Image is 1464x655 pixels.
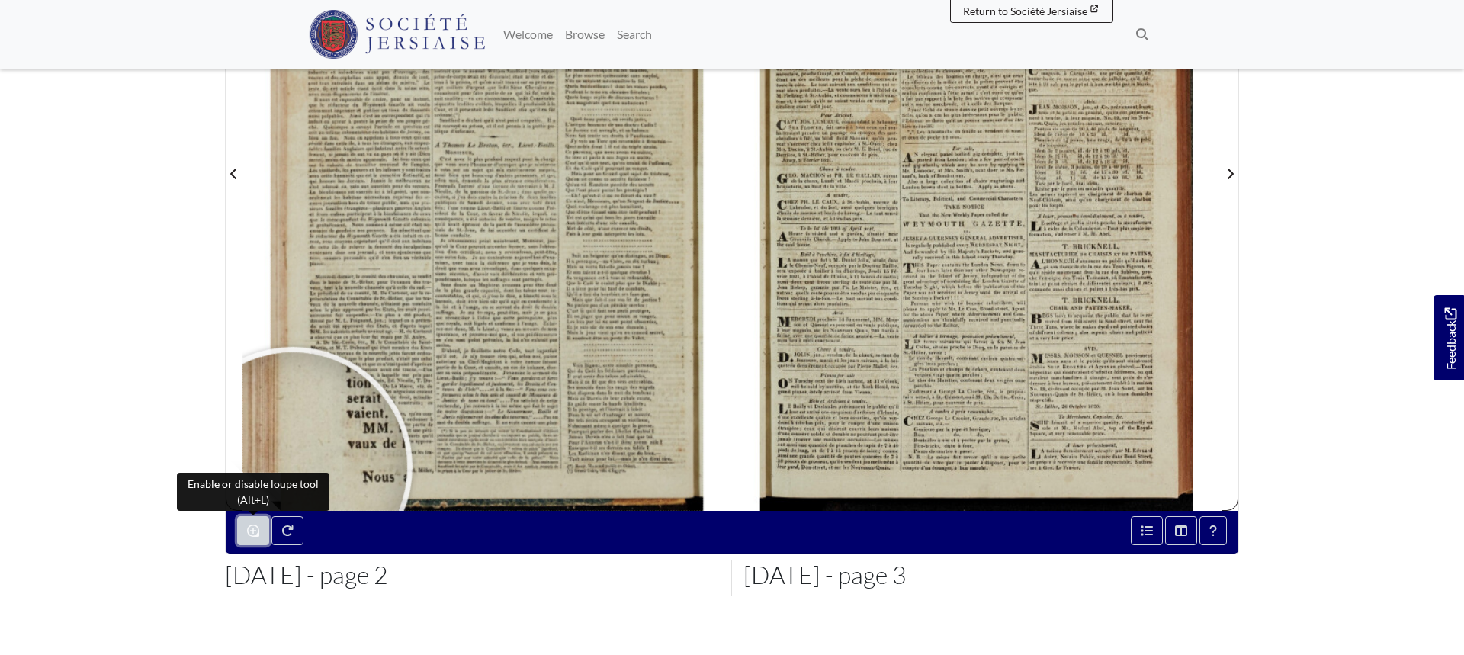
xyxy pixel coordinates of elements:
[1131,516,1163,545] button: Open metadata window
[309,6,485,63] a: Société Jersiaise logo
[1433,295,1464,380] a: Would you like to provide feedback?
[177,473,329,511] div: Enable or disable loupe tool (Alt+L)
[559,19,611,50] a: Browse
[1441,307,1459,369] span: Feedback
[497,19,559,50] a: Welcome
[743,560,1239,589] h2: [DATE] - page 3
[1199,516,1227,545] button: Help
[271,516,303,545] button: Rotate the book
[963,5,1087,18] span: Return to Société Jersiaise
[611,19,658,50] a: Search
[1165,516,1197,545] button: Thumbnails
[309,10,485,59] img: Société Jersiaise
[225,560,721,589] h2: [DATE] - page 2
[237,516,269,545] button: Enable or disable loupe tool (Alt+L)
